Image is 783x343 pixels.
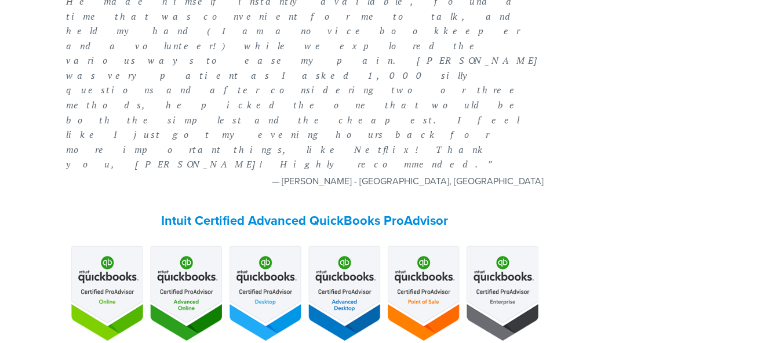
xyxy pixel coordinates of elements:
[161,211,448,229] strong: Intuit Certified Advanced QuickBooks ProAdvisor
[66,172,544,189] figcaption: — [PERSON_NAME] - [GEOGRAPHIC_DATA], [GEOGRAPHIC_DATA]
[66,242,544,343] img: Certified-ProAdvisor-Badge-Update_3.png
[487,158,505,170] span: ”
